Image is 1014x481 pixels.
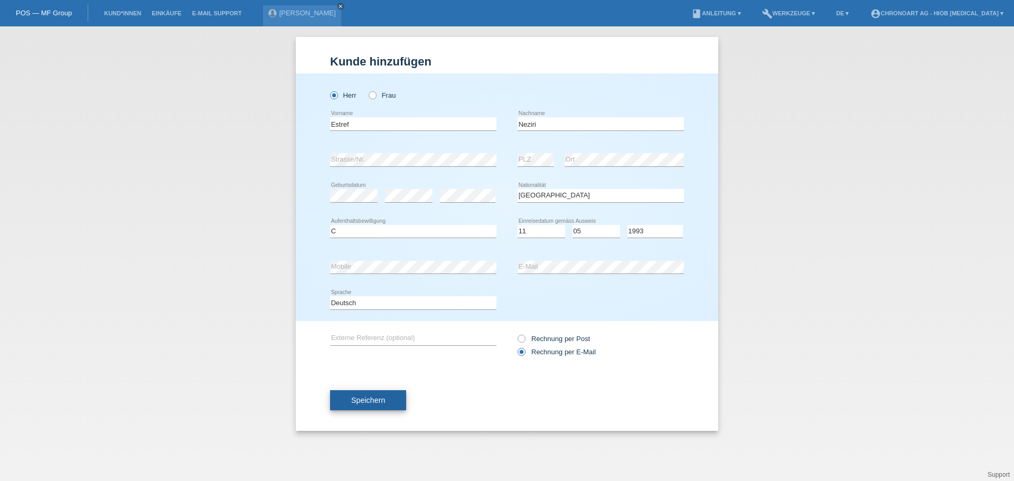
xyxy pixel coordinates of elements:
[369,91,375,98] input: Frau
[330,91,356,99] label: Herr
[518,335,524,348] input: Rechnung per Post
[686,10,746,16] a: bookAnleitung ▾
[330,91,337,98] input: Herr
[146,10,186,16] a: Einkäufe
[351,396,385,404] span: Speichern
[518,335,590,343] label: Rechnung per Post
[988,471,1010,478] a: Support
[870,8,881,19] i: account_circle
[99,10,146,16] a: Kund*innen
[337,3,344,10] a: close
[865,10,1009,16] a: account_circleChronoart AG - Hiob [MEDICAL_DATA] ▾
[330,55,684,68] h1: Kunde hinzufügen
[518,348,596,356] label: Rechnung per E-Mail
[279,9,336,17] a: [PERSON_NAME]
[757,10,821,16] a: buildWerkzeuge ▾
[762,8,773,19] i: build
[518,348,524,361] input: Rechnung per E-Mail
[187,10,247,16] a: E-Mail Support
[369,91,396,99] label: Frau
[831,10,854,16] a: DE ▾
[330,390,406,410] button: Speichern
[16,9,72,17] a: POS — MF Group
[691,8,702,19] i: book
[338,4,343,9] i: close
